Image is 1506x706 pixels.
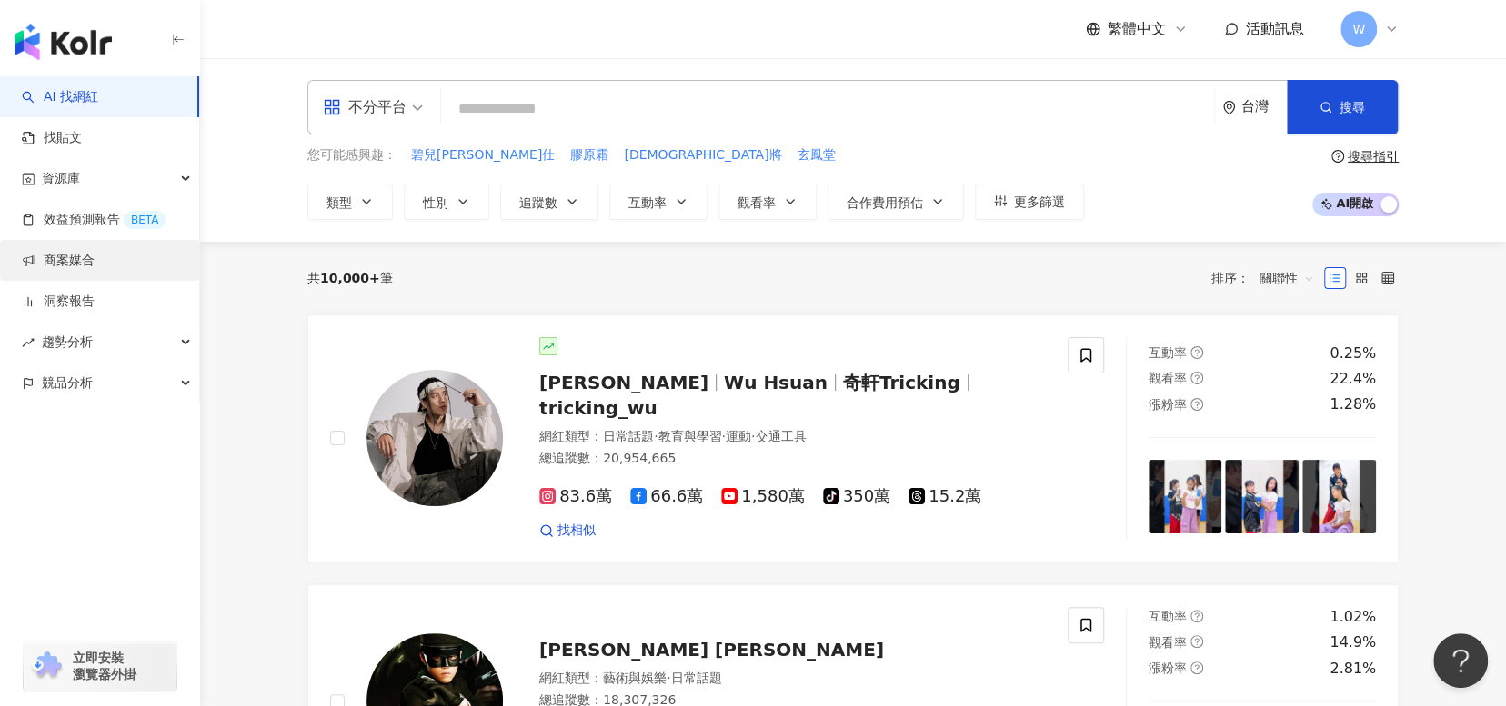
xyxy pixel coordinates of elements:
span: 350萬 [823,487,890,506]
span: 追蹤數 [519,195,557,210]
img: post-image [1225,460,1299,533]
span: 性別 [423,195,448,210]
a: 找相似 [539,522,596,540]
img: post-image [1149,460,1222,533]
span: question-circle [1190,610,1203,622]
img: KOL Avatar [366,370,503,506]
a: 找貼文 [22,129,82,147]
span: · [721,429,725,443]
a: 效益預測報告BETA [22,211,166,229]
span: 碧兒[PERSON_NAME]仕 [411,146,555,164]
span: 66.6萬 [630,487,703,506]
div: 1.02% [1330,607,1376,627]
span: · [654,429,658,443]
div: 14.9% [1330,632,1376,652]
span: 競品分析 [42,363,93,403]
span: 活動訊息 [1246,20,1304,37]
span: 互動率 [1149,609,1187,623]
span: 更多篩選 [1014,194,1065,209]
button: 追蹤數 [500,184,598,220]
button: 膠原霜 [569,145,609,165]
button: 觀看率 [718,184,817,220]
span: 關聯性 [1260,264,1314,293]
div: 台灣 [1241,99,1287,114]
div: 網紅類型 ： [539,428,1046,446]
span: 漲粉率 [1149,397,1187,412]
span: question-circle [1331,150,1344,163]
span: 找相似 [557,522,596,540]
a: 商案媒合 [22,252,95,270]
span: 繁體中文 [1108,19,1166,39]
span: 藝術與娛樂 [603,671,667,685]
span: [PERSON_NAME] [539,372,708,393]
span: Wu Hsuan [724,372,828,393]
span: 立即安裝 瀏覽器外掛 [73,650,136,682]
div: 0.25% [1330,343,1376,363]
span: 奇軒Tricking [843,372,960,393]
span: question-circle [1190,372,1203,384]
span: 類型 [326,195,352,210]
a: KOL Avatar[PERSON_NAME]Wu Hsuan奇軒Trickingtricking_wu網紅類型：日常話題·教育與學習·運動·交通工具總追蹤數：20,954,66583.6萬66... [307,314,1399,562]
div: 總追蹤數 ： 20,954,665 [539,450,1046,468]
span: 運動 [726,429,751,443]
button: 搜尋 [1287,80,1398,134]
a: searchAI 找網紅 [22,88,98,106]
span: 漲粉率 [1149,661,1187,675]
a: 洞察報告 [22,293,95,311]
span: 83.6萬 [539,487,612,506]
img: chrome extension [29,651,65,681]
span: 搜尋 [1340,100,1365,114]
span: question-circle [1190,661,1203,674]
button: 性別 [404,184,489,220]
span: W [1352,19,1365,39]
button: 類型 [307,184,393,220]
span: appstore [323,98,341,116]
span: question-circle [1190,635,1203,648]
button: 互動率 [609,184,708,220]
div: 共 筆 [307,271,393,285]
button: 更多篩選 [975,184,1084,220]
span: 合作費用預估 [847,195,923,210]
span: tricking_wu [539,397,658,419]
button: 玄鳳堂 [796,145,836,165]
img: post-image [1302,460,1376,533]
div: 搜尋指引 [1348,149,1399,164]
span: 教育與學習 [658,429,721,443]
span: rise [22,336,35,349]
span: 資源庫 [42,158,80,199]
span: 趨勢分析 [42,322,93,363]
span: 您可能感興趣： [307,146,397,164]
span: 玄鳳堂 [797,146,835,164]
span: 日常話題 [603,429,654,443]
span: 互動率 [628,195,667,210]
span: 1,580萬 [721,487,805,506]
span: environment [1222,101,1236,114]
button: [DEMOGRAPHIC_DATA]將 [623,145,782,165]
span: 膠原霜 [570,146,608,164]
span: question-circle [1190,398,1203,411]
span: 15.2萬 [909,487,981,506]
span: 日常話題 [670,671,721,685]
span: question-circle [1190,346,1203,359]
span: 10,000+ [320,271,380,285]
span: [DEMOGRAPHIC_DATA]將 [624,146,781,164]
div: 排序： [1211,264,1324,293]
span: 觀看率 [1149,635,1187,650]
button: 合作費用預估 [828,184,964,220]
div: 不分平台 [323,93,407,122]
div: 2.81% [1330,659,1376,679]
span: 互動率 [1149,345,1187,360]
span: · [667,671,670,685]
img: logo [15,24,112,60]
span: 觀看率 [738,195,776,210]
iframe: Help Scout Beacon - Open [1433,633,1488,688]
div: 1.28% [1330,394,1376,414]
span: 觀看率 [1149,371,1187,385]
span: · [751,429,755,443]
button: 碧兒[PERSON_NAME]仕 [410,145,556,165]
a: chrome extension立即安裝 瀏覽器外掛 [24,641,176,691]
span: [PERSON_NAME] [PERSON_NAME] [539,639,884,661]
div: 網紅類型 ： [539,670,1046,688]
span: 交通工具 [755,429,806,443]
div: 22.4% [1330,369,1376,389]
